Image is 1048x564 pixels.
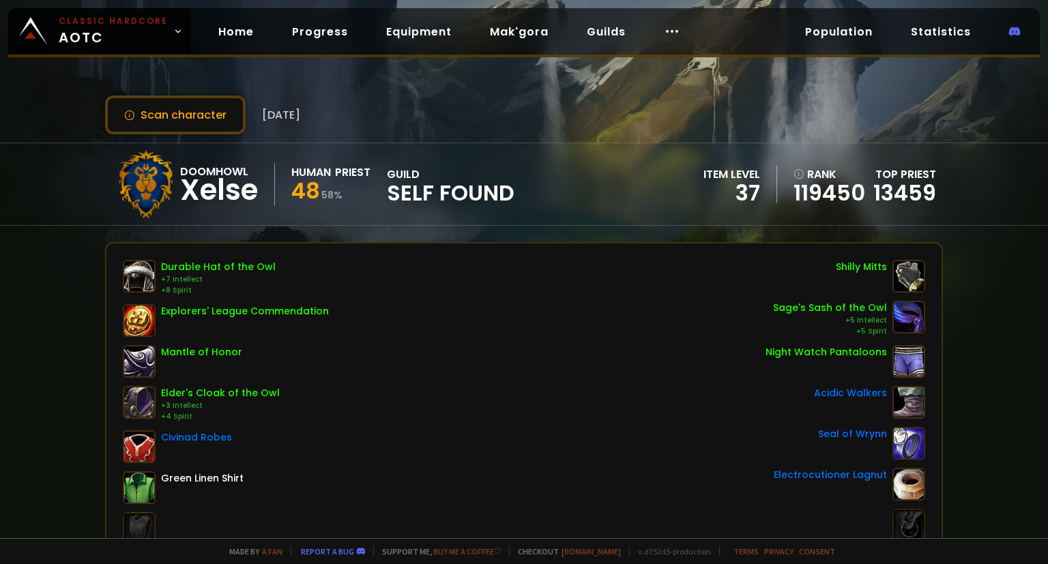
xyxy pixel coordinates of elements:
[291,175,320,206] span: 48
[281,18,359,46] a: Progress
[161,285,276,296] div: +8 Spirit
[123,345,156,378] img: item-3560
[123,430,156,463] img: item-9623
[764,546,794,556] a: Privacy
[161,260,276,274] div: Durable Hat of the Owl
[387,183,514,203] span: Self Found
[629,546,711,556] span: v. d752d5 - production
[301,546,354,556] a: Report a bug
[818,427,887,441] div: Seal of Wrynn
[892,301,925,333] img: item-6611
[901,166,936,182] span: Priest
[161,411,280,422] div: +4 Spirit
[59,15,168,27] small: Classic Hardcore
[479,18,559,46] a: Mak'gora
[892,345,925,378] img: item-2954
[161,430,232,445] div: Civinad Robes
[161,400,280,411] div: +3 Intellect
[123,260,156,293] img: item-10289
[774,468,887,482] div: Electrocutioner Lagnut
[703,166,760,183] div: item level
[799,546,835,556] a: Consent
[387,166,514,203] div: guild
[375,18,463,46] a: Equipment
[794,166,865,183] div: rank
[221,546,282,556] span: Made by
[123,471,156,504] img: item-2579
[814,386,887,400] div: Acidic Walkers
[373,546,501,556] span: Support me,
[836,260,887,274] div: Shilly Mitts
[773,315,887,326] div: +5 Intellect
[59,15,168,48] span: AOTC
[900,18,982,46] a: Statistics
[794,183,865,203] a: 119450
[123,304,156,337] img: item-7746
[161,471,244,486] div: Green Linen Shirt
[733,546,759,556] a: Terms
[123,386,156,419] img: item-7356
[262,106,300,123] span: [DATE]
[892,427,925,460] img: item-2933
[576,18,637,46] a: Guilds
[161,386,280,400] div: Elder's Cloak of the Owl
[321,188,343,202] small: 58 %
[873,166,936,183] div: Top
[207,18,265,46] a: Home
[161,274,276,285] div: +7 Intellect
[773,326,887,337] div: +5 Spirit
[873,177,936,208] a: 13459
[291,164,331,181] div: Human
[703,183,760,203] div: 37
[794,18,884,46] a: Population
[262,546,282,556] a: a fan
[161,345,242,359] div: Mantle of Honor
[892,260,925,293] img: item-9609
[773,301,887,315] div: Sage's Sash of the Owl
[8,8,191,55] a: Classic HardcoreAOTC
[509,546,621,556] span: Checkout
[562,546,621,556] a: [DOMAIN_NAME]
[892,386,925,419] img: item-9454
[892,468,925,501] img: item-9447
[180,180,258,201] div: Xelse
[161,304,329,318] div: Explorers' League Commendation
[105,95,246,134] button: Scan character
[335,164,370,181] div: Priest
[766,345,887,359] div: Night Watch Pantaloons
[180,163,258,180] div: Doomhowl
[433,546,501,556] a: Buy me a coffee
